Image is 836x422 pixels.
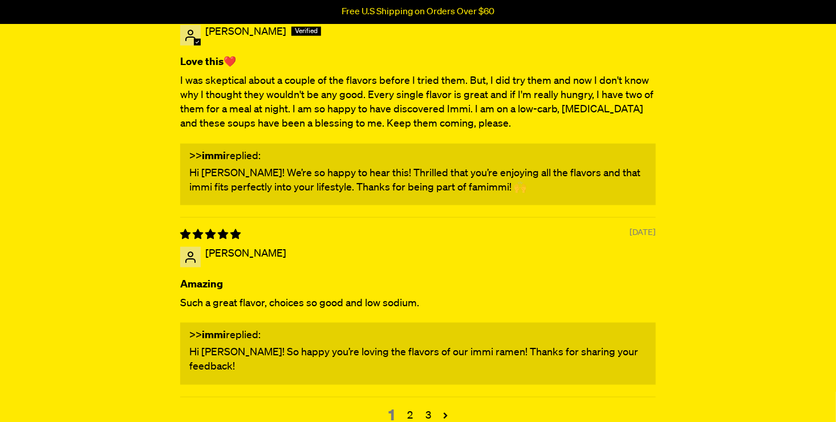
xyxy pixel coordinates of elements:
p: Free U.S Shipping on Orders Over $60 [342,7,494,17]
b: immi [202,151,226,161]
div: >> replied: [189,149,647,164]
span: 5 star review [180,230,241,240]
span: [PERSON_NAME] [205,249,286,259]
span: [PERSON_NAME] [205,27,286,37]
span: [DATE] [630,227,656,238]
p: Hi [PERSON_NAME]! We’re so happy to hear this! Thrilled that you’re enjoying all the flavors and ... [189,167,647,195]
p: Such a great flavor, choices so good and low sodium. [180,297,656,311]
div: >> replied: [189,328,647,343]
b: Love this❤️ [180,55,656,70]
p: I was skeptical about a couple of the flavors before I tried them. But, I did try them and now I ... [180,74,656,132]
b: immi [202,330,226,340]
b: Amazing [180,278,656,292]
p: Hi [PERSON_NAME]! So happy you’re loving the flavors of our immi ramen! Thanks for sharing your f... [189,346,647,374]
